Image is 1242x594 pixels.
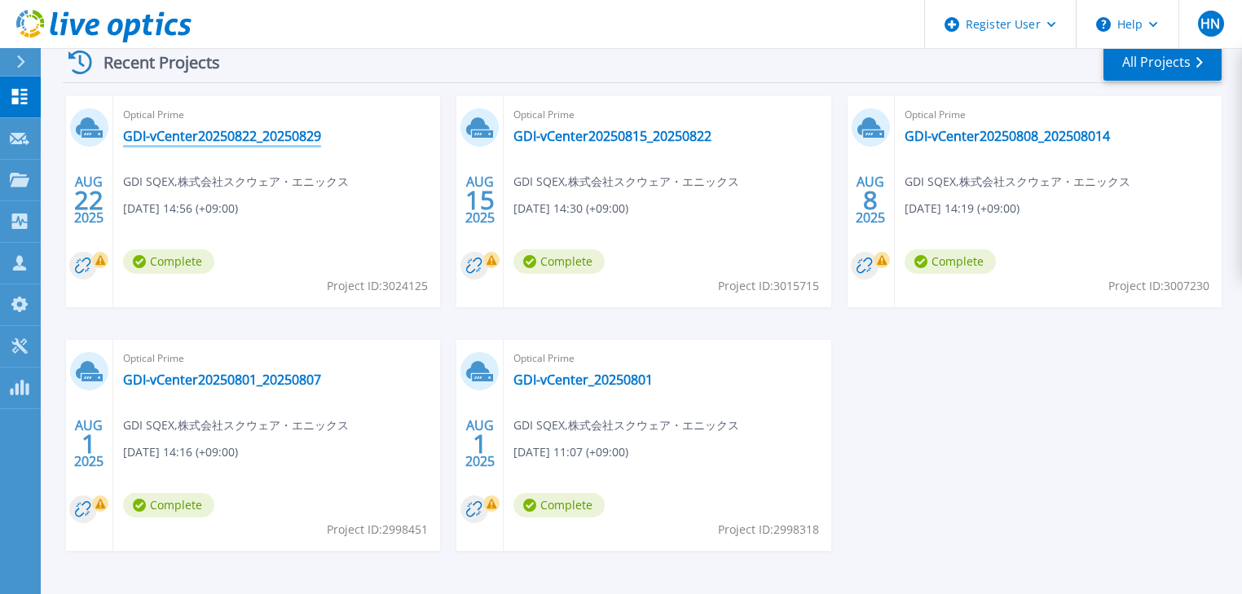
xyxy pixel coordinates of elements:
a: GDI-vCenter20250822_20250829 [123,128,321,144]
a: GDI-vCenter_20250801 [513,372,653,388]
span: 8 [863,193,878,207]
span: Complete [513,493,605,517]
span: Optical Prime [513,350,821,367]
div: AUG 2025 [73,170,104,230]
span: Complete [513,249,605,274]
div: AUG 2025 [73,414,104,473]
span: 1 [473,437,487,451]
span: Project ID: 2998318 [718,521,819,539]
span: 15 [465,193,495,207]
span: [DATE] 14:16 (+09:00) [123,443,238,461]
span: Complete [123,249,214,274]
div: AUG 2025 [465,414,495,473]
span: Project ID: 3024125 [327,277,428,295]
div: AUG 2025 [465,170,495,230]
span: Optical Prime [123,350,430,367]
a: GDI-vCenter20250801_20250807 [123,372,321,388]
span: GDI SQEX , 株式会社スクウェア・エニックス [123,416,349,434]
span: GDI SQEX , 株式会社スクウェア・エニックス [123,173,349,191]
span: HN [1200,17,1220,30]
span: GDI SQEX , 株式会社スクウェア・エニックス [513,416,739,434]
span: Project ID: 3015715 [718,277,819,295]
span: GDI SQEX , 株式会社スクウェア・エニックス [513,173,739,191]
span: [DATE] 14:19 (+09:00) [905,200,1020,218]
span: GDI SQEX , 株式会社スクウェア・エニックス [905,173,1130,191]
span: [DATE] 11:07 (+09:00) [513,443,628,461]
span: Complete [905,249,996,274]
span: Optical Prime [905,106,1212,124]
a: GDI-vCenter20250808_202508014 [905,128,1110,144]
a: GDI-vCenter20250815_20250822 [513,128,711,144]
span: Optical Prime [123,106,430,124]
span: 1 [81,437,96,451]
span: [DATE] 14:56 (+09:00) [123,200,238,218]
span: Optical Prime [513,106,821,124]
span: [DATE] 14:30 (+09:00) [513,200,628,218]
div: AUG 2025 [855,170,886,230]
a: All Projects [1103,44,1222,81]
span: Project ID: 2998451 [327,521,428,539]
span: Complete [123,493,214,517]
span: Project ID: 3007230 [1108,277,1209,295]
span: 22 [74,193,103,207]
div: Recent Projects [63,42,242,82]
